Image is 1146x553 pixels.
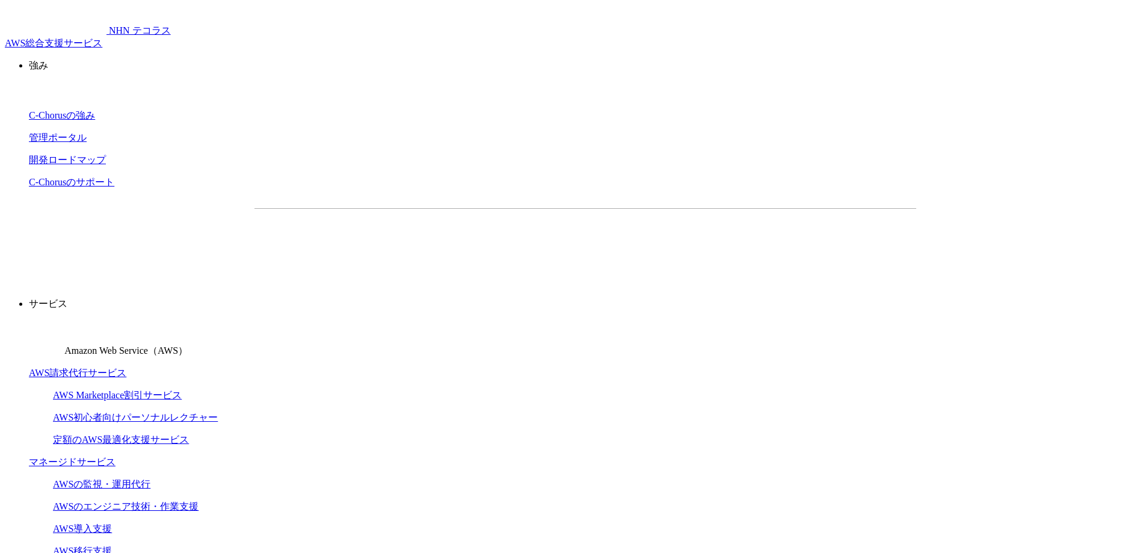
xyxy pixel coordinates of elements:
img: AWS総合支援サービス C-Chorus [5,5,106,34]
img: Amazon Web Service（AWS） [29,320,63,354]
a: 定額のAWS最適化支援サービス [53,434,189,445]
a: AWS Marketplace割引サービス [53,390,182,400]
a: AWS初心者向けパーソナルレクチャー [53,412,218,422]
a: マネージドサービス [29,457,116,467]
a: AWS導入支援 [53,524,112,534]
p: サービス [29,298,1141,310]
a: 開発ロードマップ [29,155,106,165]
a: AWS総合支援サービス C-Chorus NHN テコラスAWS総合支援サービス [5,25,171,48]
a: C-Chorusのサポート [29,177,114,187]
a: 資料を請求する [386,228,579,258]
a: AWS請求代行サービス [29,368,126,378]
span: Amazon Web Service（AWS） [64,345,188,356]
a: まずは相談する [591,228,785,258]
a: 管理ポータル [29,132,87,143]
a: AWSの監視・運用代行 [53,479,150,489]
a: AWSのエンジニア技術・作業支援 [53,501,199,511]
p: 強み [29,60,1141,72]
a: C-Chorusの強み [29,110,95,120]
